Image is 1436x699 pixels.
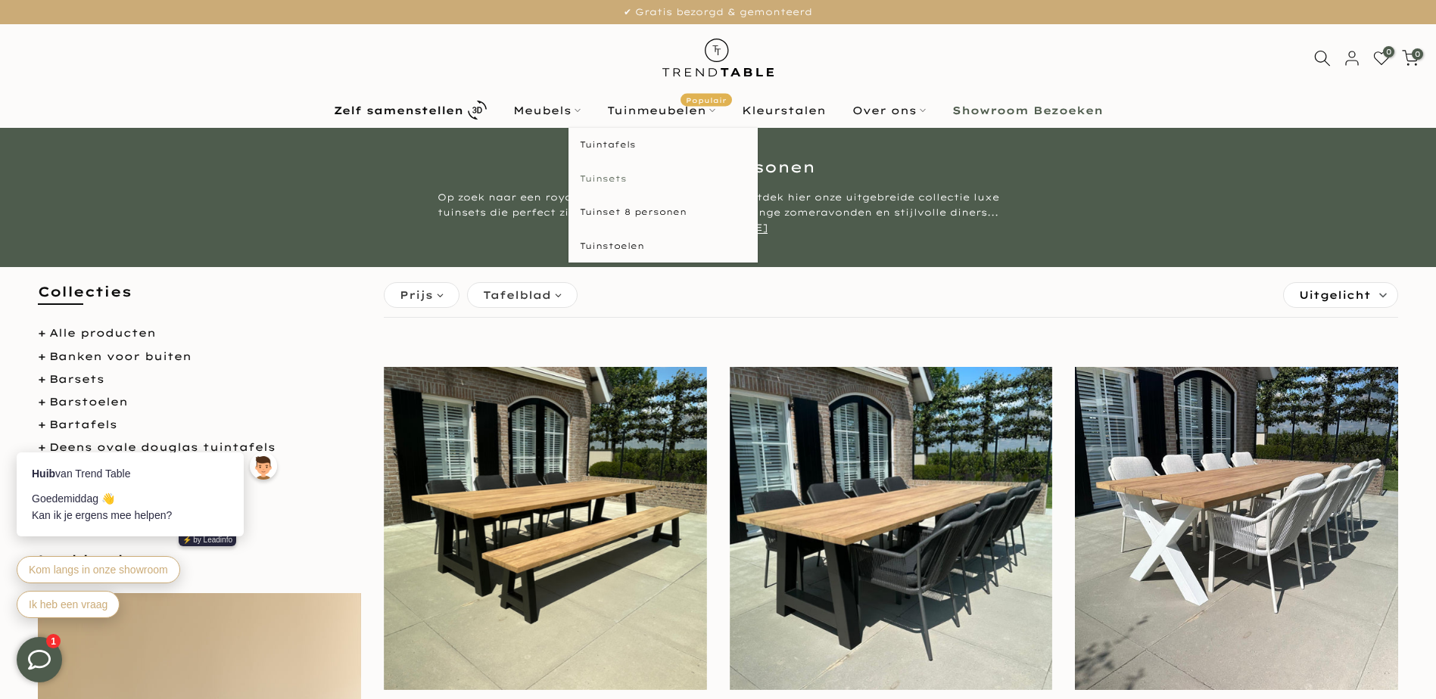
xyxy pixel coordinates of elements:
b: Showroom Bezoeken [952,105,1103,116]
a: 0 [1373,50,1390,67]
iframe: toggle-frame [2,622,77,697]
h1: Tuinset 8 personen [276,160,1161,175]
img: trend-table [652,24,784,92]
a: Meubels [500,101,593,120]
div: Op zoek naar een royale tuinset voor 8 personen? Ontdek hier onze uitgebreide collectie luxe tuin... [435,190,1002,235]
a: Showroom Bezoeken [939,101,1116,120]
a: TuinmeubelenPopulair [593,101,728,120]
label: Sorteren:Uitgelicht [1284,283,1397,307]
span: Populair [681,93,732,106]
a: Tuinstoelen [568,229,758,263]
a: Tuinset 8 personen [568,195,758,229]
span: 0 [1412,48,1423,60]
span: Tafelblad [483,287,551,303]
a: Tuinsets [568,162,758,196]
span: 0 [1383,46,1394,57]
h5: Collecties [38,282,361,316]
a: 0 [1402,50,1419,67]
iframe: bot-iframe [2,378,297,637]
span: Prijs [400,287,433,303]
a: Alle producten [49,326,156,340]
a: Barsets [49,372,104,386]
a: Banken voor buiten [49,349,192,363]
a: Zelf samenstellen [320,97,500,123]
a: Tuintafels [568,128,758,162]
p: ✔ Gratis bezorgd & gemonteerd [19,4,1417,20]
span: Uitgelicht [1299,283,1371,307]
a: Kleurstalen [728,101,839,120]
a: Over ons [839,101,939,120]
b: Zelf samenstellen [334,105,463,116]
